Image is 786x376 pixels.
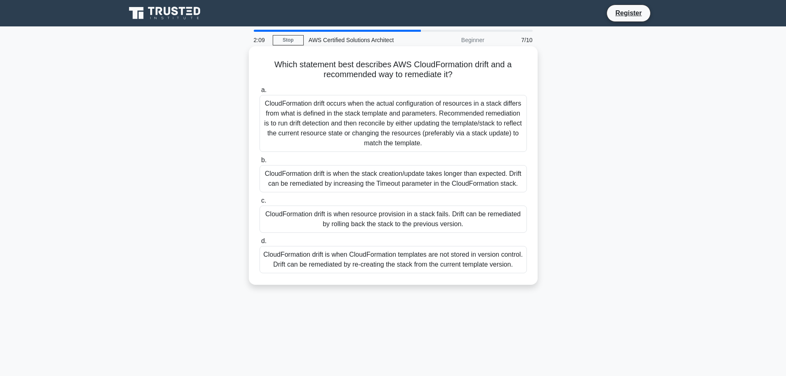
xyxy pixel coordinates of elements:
div: CloudFormation drift occurs when the actual configuration of resources in a stack differs from wh... [260,95,527,152]
div: CloudFormation drift is when resource provision in a stack fails. Drift can be remediated by roll... [260,206,527,233]
div: 7/10 [489,32,538,48]
div: Beginner [417,32,489,48]
div: CloudFormation drift is when CloudFormation templates are not stored in version control. Drift ca... [260,246,527,273]
span: b. [261,156,267,163]
a: Stop [273,35,304,45]
h5: Which statement best describes AWS CloudFormation drift and a recommended way to remediate it? [259,59,528,80]
span: d. [261,237,267,244]
span: a. [261,86,267,93]
div: CloudFormation drift is when the stack creation/update takes longer than expected. Drift can be r... [260,165,527,192]
span: c. [261,197,266,204]
div: AWS Certified Solutions Architect [304,32,417,48]
div: 2:09 [249,32,273,48]
a: Register [610,8,647,18]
